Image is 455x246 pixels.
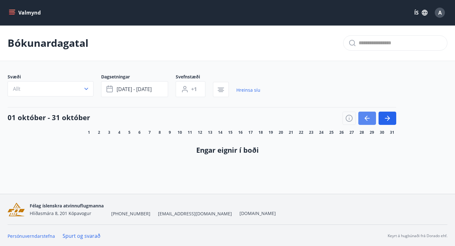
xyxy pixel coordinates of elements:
a: Persónuverndarstefna [8,233,55,239]
a: Hreinsa síu [236,83,260,97]
span: 4 [118,130,120,135]
span: 14 [218,130,222,135]
a: Spurt og svarað [63,232,100,239]
span: 23 [309,130,313,135]
span: [DATE] - [DATE] [117,86,152,93]
button: menu [8,7,43,18]
p: Keyrt á hugbúnaði frá Dorado ehf. [388,233,447,239]
span: 29 [370,130,374,135]
span: Svæði [8,74,101,81]
span: 2 [98,130,100,135]
span: 10 [178,130,182,135]
span: +1 [191,86,197,93]
span: 6 [138,130,141,135]
span: 3 [108,130,110,135]
span: Dagsetningar [101,74,176,81]
span: 26 [339,130,344,135]
span: 7 [149,130,151,135]
span: Hlíðasmára 8, 201 Kópavogur [30,210,91,216]
button: +1 [176,81,205,97]
button: [DATE] - [DATE] [101,81,168,97]
span: 9 [169,130,171,135]
span: 5 [128,130,130,135]
span: 27 [349,130,354,135]
button: ÍS [411,7,431,18]
span: 11 [188,130,192,135]
span: 16 [238,130,243,135]
span: 13 [208,130,212,135]
a: [DOMAIN_NAME] [240,210,276,216]
img: FGYwLRsDkrbKU9IF3wjeuKl1ApL8nCcSRU6gK6qq.png [8,203,25,216]
span: 22 [299,130,303,135]
span: Allt [13,85,21,92]
span: 28 [360,130,364,135]
span: 20 [279,130,283,135]
span: 31 [390,130,394,135]
span: A [438,9,442,16]
button: A [432,5,447,20]
span: 1 [88,130,90,135]
button: Allt [8,81,94,96]
span: 24 [319,130,324,135]
h4: 01 október - 31 október [8,113,90,122]
span: 30 [380,130,384,135]
span: 19 [269,130,273,135]
span: 17 [248,130,253,135]
span: 12 [198,130,202,135]
span: [EMAIL_ADDRESS][DOMAIN_NAME] [158,211,232,217]
span: [PHONE_NUMBER] [111,211,150,217]
span: 15 [228,130,233,135]
h4: Engar eignir í boði [18,145,437,155]
span: Svefnstæði [176,74,213,81]
span: Félag íslenskra atvinnuflugmanna [30,203,104,209]
span: 25 [329,130,334,135]
span: 21 [289,130,293,135]
span: 8 [159,130,161,135]
span: 18 [258,130,263,135]
p: Bókunardagatal [8,36,88,50]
